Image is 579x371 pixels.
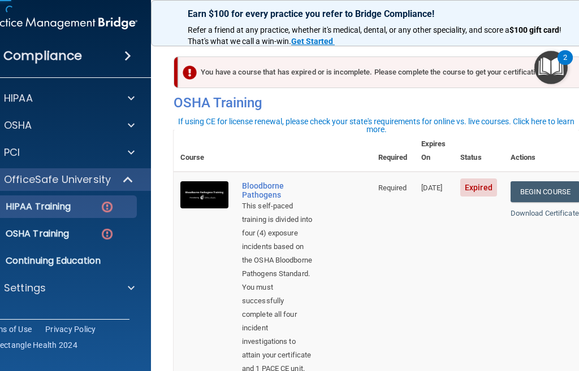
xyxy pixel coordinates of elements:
[242,181,315,199] a: Bloodborne Pathogens
[4,119,32,132] p: OSHA
[100,227,114,241] img: danger-circle.6113f641.png
[378,184,407,192] span: Required
[188,8,572,19] p: Earn $100 for every practice you refer to Bridge Compliance!
[291,37,333,46] strong: Get Started
[188,25,563,46] span: ! That's what we call a win-win.
[534,51,568,84] button: Open Resource Center, 2 new notifications
[100,200,114,214] img: danger-circle.6113f641.png
[291,37,335,46] a: Get Started
[453,130,504,172] th: Status
[460,178,497,197] span: Expired
[174,130,235,172] th: Course
[563,58,567,72] div: 2
[4,281,46,295] p: Settings
[509,25,559,34] strong: $100 gift card
[414,130,454,172] th: Expires On
[3,48,82,64] h4: Compliance
[183,66,197,80] img: exclamation-circle-solid-danger.72ef9ffc.png
[4,173,111,186] p: OfficeSafe University
[175,117,577,133] div: If using CE for license renewal, please check your state's requirements for online vs. live cours...
[511,209,579,217] a: Download Certificate
[45,324,96,335] a: Privacy Policy
[4,146,20,159] p: PCI
[4,91,33,105] p: HIPAA
[421,184,443,192] span: [DATE]
[371,130,414,172] th: Required
[174,116,579,135] button: If using CE for license renewal, please check your state's requirements for online vs. live cours...
[188,25,509,34] span: Refer a friend at any practice, whether it's medical, dental, or any other speciality, and score a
